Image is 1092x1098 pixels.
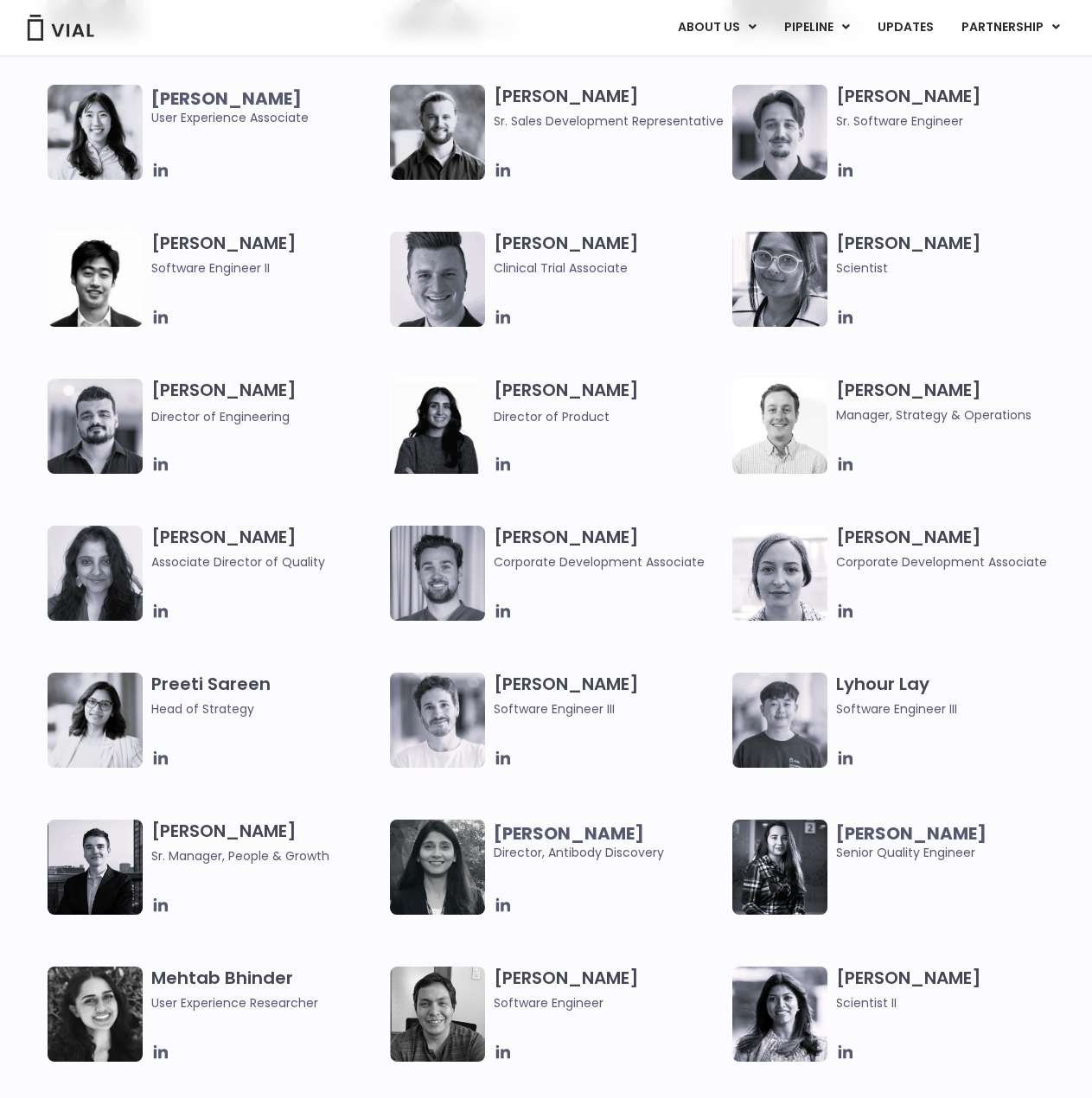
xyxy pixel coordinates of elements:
[151,846,381,865] span: Sr. Manager, People & Growth
[151,967,381,1012] h3: Mehtab Bhinder
[836,112,1066,131] span: Sr. Software Engineer
[732,526,827,621] img: Headshot of smiling woman named Beatrice
[494,259,724,278] span: Clinical Trial Associate
[390,673,485,768] img: Headshot of smiling man named Fran
[48,673,143,768] img: Image of smiling woman named Pree
[494,552,724,571] span: Corporate Development Associate
[836,993,1066,1012] span: Scientist II
[48,820,143,915] img: Smiling man named Owen
[390,967,485,1062] img: A black and white photo of a man smiling, holding a vial.
[494,408,610,425] span: Director of Product
[151,232,381,278] h3: [PERSON_NAME]
[836,967,1066,1012] h3: [PERSON_NAME]
[494,824,724,862] span: Director, Antibody Discovery
[151,552,381,571] span: Associate Director of Quality
[732,232,827,327] img: Headshot of smiling woman named Anjali
[151,673,381,718] h3: Preeti Sareen
[836,821,987,846] b: [PERSON_NAME]
[836,85,1066,131] h3: [PERSON_NAME]
[48,967,143,1062] img: Mehtab Bhinder
[48,379,143,474] img: Igor
[836,379,1066,425] h3: [PERSON_NAME]
[151,408,290,425] span: Director of Engineering
[151,259,381,278] span: Software Engineer II
[864,13,947,42] a: UPDATES
[151,89,381,127] span: User Experience Associate
[948,13,1074,42] a: PARTNERSHIPMenu Toggle
[836,232,1066,278] h3: [PERSON_NAME]
[836,552,1066,571] span: Corporate Development Associate
[494,112,724,131] span: Sr. Sales Development Representative
[732,673,827,768] img: Ly
[494,699,724,718] span: Software Engineer III
[494,85,724,131] h3: [PERSON_NAME]
[770,13,863,42] a: PIPELINEMenu Toggle
[390,379,485,474] img: Smiling woman named Ira
[494,232,724,278] h3: [PERSON_NAME]
[151,993,381,1012] span: User Experience Researcher
[732,85,827,180] img: Fran
[494,379,724,426] h3: [PERSON_NAME]
[494,967,724,1012] h3: [PERSON_NAME]
[390,820,485,915] img: Headshot of smiling woman named Swati
[836,699,1066,718] span: Software Engineer III
[26,15,95,41] img: Vial Logo
[836,673,1066,718] h3: Lyhour Lay
[151,379,381,426] h3: [PERSON_NAME]
[151,699,381,718] span: Head of Strategy
[151,526,381,571] h3: [PERSON_NAME]
[836,824,1066,862] span: Senior Quality Engineer
[494,526,724,571] h3: [PERSON_NAME]
[151,820,381,865] h3: [PERSON_NAME]
[390,85,485,180] img: Image of smiling man named Hugo
[836,526,1066,571] h3: [PERSON_NAME]
[732,379,827,474] img: Kyle Mayfield
[494,673,724,718] h3: [PERSON_NAME]
[151,86,302,111] b: [PERSON_NAME]
[494,821,644,846] b: [PERSON_NAME]
[836,259,1066,278] span: Scientist
[48,526,143,621] img: Headshot of smiling woman named Bhavika
[390,526,485,621] img: Image of smiling man named Thomas
[48,232,143,327] img: Jason Zhang
[732,967,827,1062] img: Image of woman named Ritu smiling
[664,13,770,42] a: ABOUT USMenu Toggle
[390,232,485,327] img: Headshot of smiling man named Collin
[836,405,1066,425] span: Manager, Strategy & Operations
[494,993,724,1012] span: Software Engineer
